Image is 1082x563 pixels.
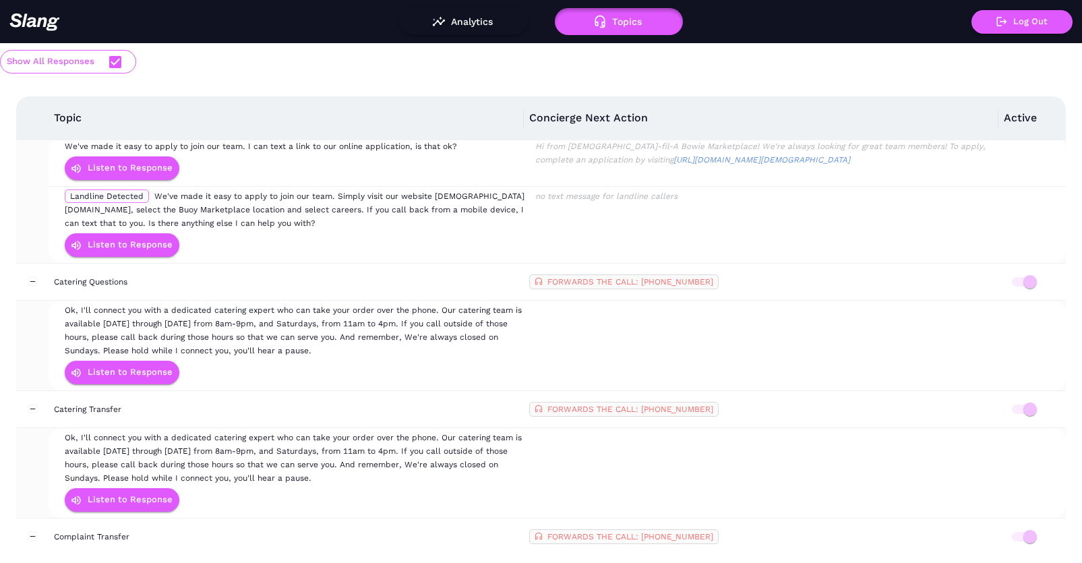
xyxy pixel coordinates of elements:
[524,96,999,140] th: Concierge Next Action
[971,10,1073,34] button: Log Out
[54,275,518,289] div: Catering Questions
[65,305,522,355] span: Ok, I'll connect you with a dedicated catering expert who can take your order over the phone. Our...
[400,8,528,35] button: Analytics
[547,532,713,541] span: FORWARDS THE CALL: [PHONE_NUMBER]
[535,191,678,201] span: no text message for landline callers
[535,275,543,289] span: customer-service
[533,140,996,167] div: Hi from [DEMOGRAPHIC_DATA]-fil-A Bowie Marketplace! We're always looking for great team members! ...
[54,403,518,416] div: Catering Transfer
[65,189,149,203] span: Landline Detected
[547,277,713,287] span: FORWARDS THE CALL: [PHONE_NUMBER]
[49,96,524,140] th: Topic
[28,405,37,414] button: Collapse row
[65,191,524,228] span: We've made it easy to apply to join our team. Simply visit our website [DEMOGRAPHIC_DATA][DOMAIN_...
[998,96,1066,140] th: Active
[547,405,713,414] span: FORWARDS THE CALL: [PHONE_NUMBER]
[400,16,528,26] a: Analytics
[28,532,37,541] button: Collapse row
[555,8,683,35] button: Topics
[65,361,179,384] button: Listen to Response
[65,433,522,483] span: Ok, I'll connect you with a dedicated catering expert who can take your order over the phone. Our...
[9,13,60,31] img: 623511267c55cb56e2f2a487_logo2.png
[673,155,850,165] a: [URL][DOMAIN_NAME][DEMOGRAPHIC_DATA]
[28,277,37,287] button: Collapse row
[535,530,543,543] span: customer-service
[65,156,179,180] button: Listen to Response
[54,530,518,543] div: Complaint Transfer
[65,233,179,257] button: Listen to Response
[65,488,179,512] button: Listen to Response
[65,142,457,151] span: We've made it easy to apply to join our team. I can text a link to our online application, is tha...
[535,403,543,416] span: customer-service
